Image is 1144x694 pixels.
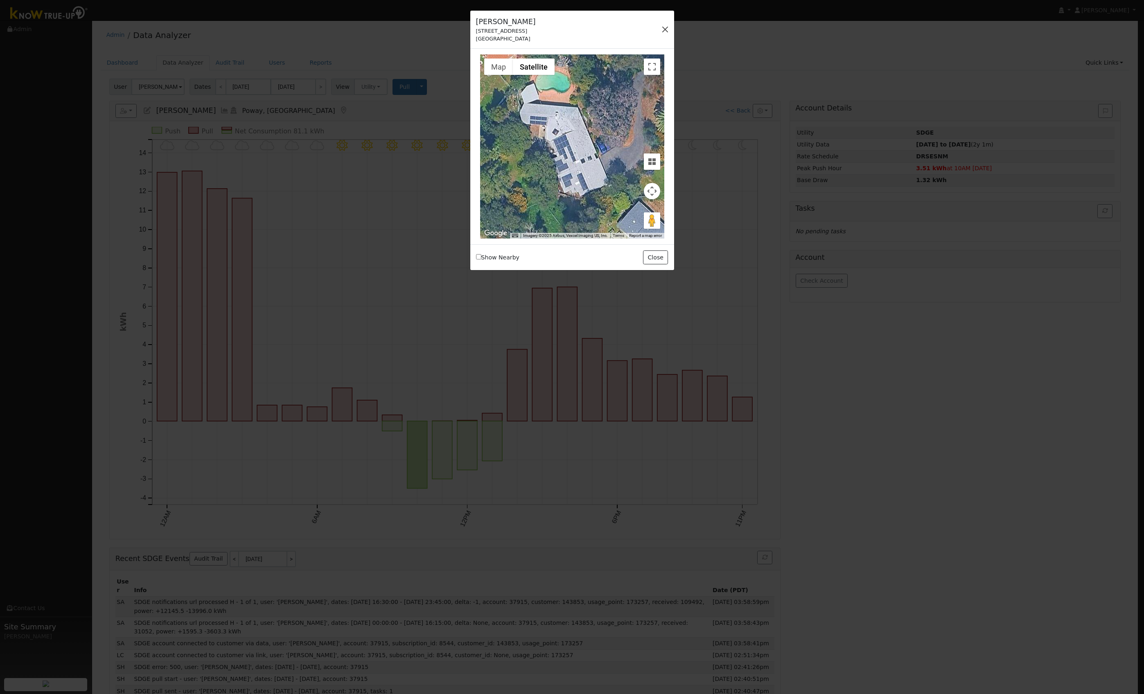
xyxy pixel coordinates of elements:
button: Map camera controls [644,183,660,199]
button: Keyboard shortcuts [512,233,518,239]
h5: [PERSON_NAME] [476,16,536,27]
a: Report a map error [629,233,662,238]
img: Google [482,228,509,239]
button: Drag Pegman onto the map to open Street View [644,212,660,229]
span: Imagery ©2025 Airbus, Vexcel Imaging US, Inc. [523,233,608,238]
button: Toggle fullscreen view [644,59,660,75]
a: Terms (opens in new tab) [613,233,624,238]
a: Open this area in Google Maps (opens a new window) [482,228,509,239]
button: Tilt map [644,153,660,170]
button: Show street map [484,59,513,75]
input: Show Nearby [476,254,481,259]
button: Show satellite imagery [513,59,555,75]
label: Show Nearby [476,253,519,262]
div: [STREET_ADDRESS] [476,27,536,35]
div: [GEOGRAPHIC_DATA] [476,35,536,43]
button: Close [643,250,668,264]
